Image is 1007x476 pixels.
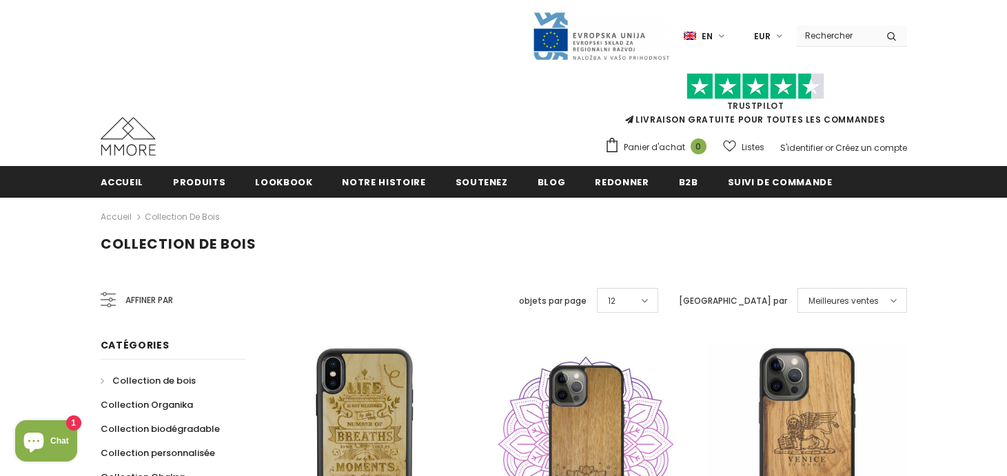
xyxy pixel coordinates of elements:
span: Suivi de commande [728,176,833,189]
span: soutenez [456,176,508,189]
img: Faites confiance aux étoiles pilotes [686,73,824,100]
a: Blog [538,166,566,197]
span: Lookbook [255,176,312,189]
a: TrustPilot [727,100,784,112]
a: Créez un compte [835,142,907,154]
span: Collection de bois [101,234,256,253]
span: or [825,142,833,154]
span: Produits [173,176,225,189]
a: Collection biodégradable [101,417,220,441]
span: en [702,30,713,43]
a: Suivi de commande [728,166,833,197]
span: Redonner [595,176,649,189]
a: soutenez [456,166,508,197]
a: Collection de bois [101,369,196,393]
label: objets par page [519,294,587,308]
span: B2B [679,176,698,189]
span: Meilleures ventes [808,294,879,308]
span: 0 [691,138,706,154]
img: Javni Razpis [532,11,670,61]
span: Collection personnalisée [101,446,215,459]
inbox-online-store-chat: Shopify online store chat [11,420,81,465]
a: Notre histoire [342,166,425,197]
span: 12 [608,294,616,308]
span: Panier d'achat [624,141,685,154]
a: Produits [173,166,225,197]
span: Listes [742,141,764,154]
span: Collection Organika [101,398,193,411]
span: Collection de bois [112,374,196,387]
a: S'identifier [780,142,823,154]
span: Collection biodégradable [101,422,220,435]
a: Collection de bois [145,211,220,223]
a: Panier d'achat 0 [604,137,713,158]
img: Cas MMORE [101,117,156,156]
a: Redonner [595,166,649,197]
a: Accueil [101,209,132,225]
a: Javni Razpis [532,30,670,41]
span: Blog [538,176,566,189]
span: Accueil [101,176,144,189]
a: Lookbook [255,166,312,197]
span: LIVRAISON GRATUITE POUR TOUTES LES COMMANDES [604,79,907,125]
a: Collection personnalisée [101,441,215,465]
a: Collection Organika [101,393,193,417]
span: Notre histoire [342,176,425,189]
a: B2B [679,166,698,197]
label: [GEOGRAPHIC_DATA] par [679,294,787,308]
img: i-lang-1.png [684,30,696,42]
span: Catégories [101,338,170,352]
input: Search Site [797,25,876,45]
span: EUR [754,30,771,43]
a: Accueil [101,166,144,197]
a: Listes [723,135,764,159]
span: Affiner par [125,293,173,308]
